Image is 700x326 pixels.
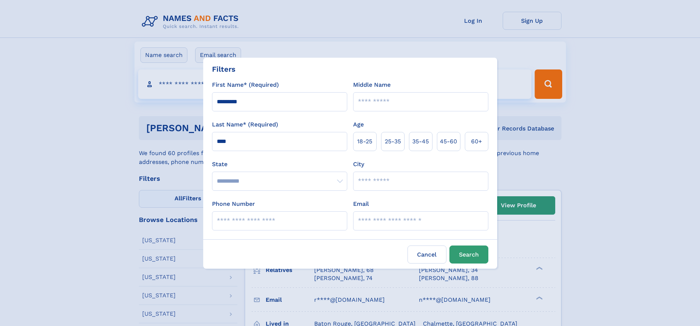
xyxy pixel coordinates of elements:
label: Middle Name [353,80,391,89]
label: City [353,160,364,169]
span: 18‑25 [357,137,372,146]
label: Email [353,200,369,208]
span: 25‑35 [385,137,401,146]
div: Filters [212,64,236,75]
label: Age [353,120,364,129]
label: First Name* (Required) [212,80,279,89]
label: Phone Number [212,200,255,208]
span: 45‑60 [440,137,457,146]
span: 60+ [471,137,482,146]
span: 35‑45 [412,137,429,146]
label: Last Name* (Required) [212,120,278,129]
label: Cancel [408,246,446,264]
label: State [212,160,347,169]
button: Search [449,246,488,264]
